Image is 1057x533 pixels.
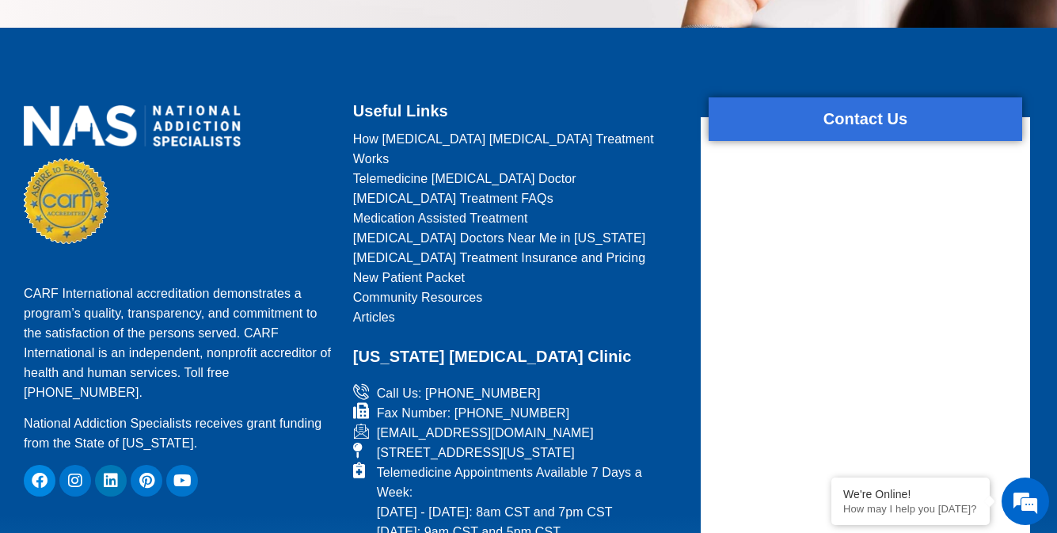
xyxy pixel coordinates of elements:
span: Community Resources [353,287,483,307]
span: [MEDICAL_DATA] Treatment FAQs [353,188,553,208]
span: Articles [353,307,395,327]
span: Telemedicine [MEDICAL_DATA] Doctor [353,169,576,188]
span: [EMAIL_ADDRESS][DOMAIN_NAME] [373,423,594,443]
p: How may I help you today? [843,503,978,515]
span: Call Us: [PHONE_NUMBER] [373,383,541,403]
span: [MEDICAL_DATA] Doctors Near Me in [US_STATE] [353,228,646,248]
div: Minimize live chat window [260,8,298,46]
div: We're Online! [843,488,978,501]
a: [MEDICAL_DATA] Treatment FAQs [353,188,682,208]
img: national addiction specialists online suboxone doctors clinic for opioid addiction treatment [24,105,241,147]
p: National Addiction Specialists receives grant funding from the State of [US_STATE]. [24,413,333,453]
textarea: Type your message and hit 'Enter' [8,360,302,416]
span: New Patient Packet [353,268,465,287]
span: [STREET_ADDRESS][US_STATE] [373,443,575,463]
a: Telemedicine [MEDICAL_DATA] Doctor [353,169,682,188]
h2: [US_STATE] [MEDICAL_DATA] Clinic [353,343,682,371]
a: Fax Number: [PHONE_NUMBER] [353,403,682,423]
h2: Contact Us [709,105,1021,133]
p: CARF International accreditation demonstrates a program’s quality, transparency, and commitment t... [24,284,333,402]
div: Navigation go back [17,82,41,105]
h2: Useful Links [353,97,682,125]
img: CARF Seal [24,158,108,243]
span: [MEDICAL_DATA] Treatment Insurance and Pricing [353,248,646,268]
a: Call Us: [PHONE_NUMBER] [353,383,682,403]
div: Chat with us now [106,83,290,104]
a: Community Resources [353,287,682,307]
span: We're online! [92,163,219,323]
a: Medication Assisted Treatment [353,208,682,228]
a: How [MEDICAL_DATA] [MEDICAL_DATA] Treatment Works [353,129,682,169]
span: Fax Number: [PHONE_NUMBER] [373,403,570,423]
a: New Patient Packet [353,268,682,287]
a: [MEDICAL_DATA] Doctors Near Me in [US_STATE] [353,228,682,248]
a: [MEDICAL_DATA] Treatment Insurance and Pricing [353,248,682,268]
span: Medication Assisted Treatment [353,208,528,228]
a: Articles [353,307,682,327]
